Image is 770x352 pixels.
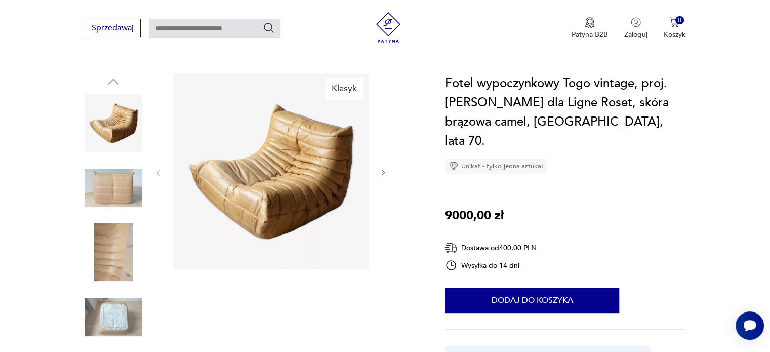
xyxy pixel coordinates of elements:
a: Ikona medaluPatyna B2B [572,17,608,40]
button: Patyna B2B [572,17,608,40]
p: 9000,00 zł [445,206,504,225]
img: Ikona diamentu [449,162,458,171]
img: Zdjęcie produktu Fotel wypoczynkowy Togo vintage, proj. M. Ducaroy dla Ligne Roset, skóra brązowa... [85,159,142,217]
img: Zdjęcie produktu Fotel wypoczynkowy Togo vintage, proj. M. Ducaroy dla Ligne Roset, skóra brązowa... [173,74,369,269]
img: Zdjęcie produktu Fotel wypoczynkowy Togo vintage, proj. M. Ducaroy dla Ligne Roset, skóra brązowa... [85,223,142,281]
img: Patyna - sklep z meblami i dekoracjami vintage [373,12,403,43]
button: Zaloguj [624,17,647,40]
p: Koszyk [664,30,685,40]
p: Patyna B2B [572,30,608,40]
div: Klasyk [326,78,363,99]
h1: Fotel wypoczynkowy Togo vintage, proj. [PERSON_NAME] dla Ligne Roset, skóra brązowa camel, [GEOGR... [445,74,685,151]
a: Sprzedawaj [85,25,141,32]
div: Wysyłka do 14 dni [445,259,537,271]
img: Ikona medalu [585,17,595,28]
img: Ikona koszyka [669,17,679,27]
button: Sprzedawaj [85,19,141,37]
div: Dostawa od 400,00 PLN [445,242,537,254]
img: Zdjęcie produktu Fotel wypoczynkowy Togo vintage, proj. M. Ducaroy dla Ligne Roset, skóra brązowa... [85,94,142,152]
img: Ikona dostawy [445,242,457,254]
p: Zaloguj [624,30,647,40]
div: Unikat - tylko jedna sztuka! [445,159,547,174]
img: Ikonka użytkownika [631,17,641,27]
div: 0 [675,16,684,25]
iframe: Smartsupp widget button [736,311,764,340]
button: Szukaj [263,22,275,34]
button: 0Koszyk [664,17,685,40]
button: Dodaj do koszyka [445,288,619,313]
img: Zdjęcie produktu Fotel wypoczynkowy Togo vintage, proj. M. Ducaroy dla Ligne Roset, skóra brązowa... [85,288,142,346]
